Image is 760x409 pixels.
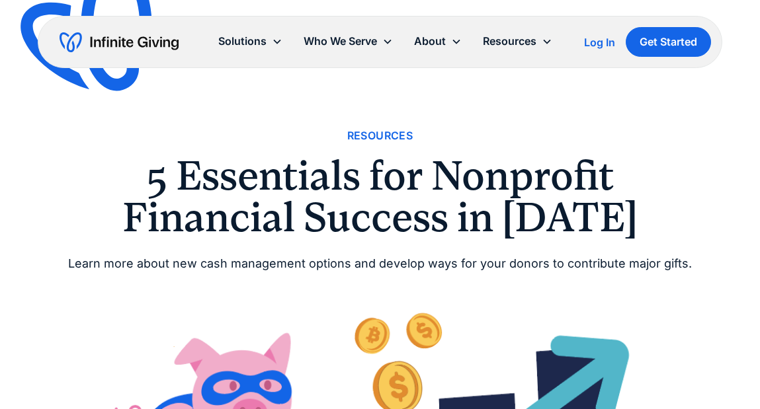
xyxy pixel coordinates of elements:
a: Log In [584,34,615,50]
a: Resources [347,127,413,145]
div: Who We Serve [293,27,403,56]
h1: 5 Essentials for Nonprofit Financial Success in [DATE] [63,155,698,238]
div: Who We Serve [304,32,377,50]
div: About [403,27,472,56]
div: Solutions [218,32,267,50]
div: Solutions [208,27,293,56]
div: Log In [584,37,615,48]
div: Resources [472,27,563,56]
div: About [414,32,446,50]
div: Learn more about new cash management options and develop ways for your donors to contribute major... [63,254,698,274]
div: Resources [483,32,536,50]
a: Get Started [626,27,711,57]
a: home [60,32,179,53]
